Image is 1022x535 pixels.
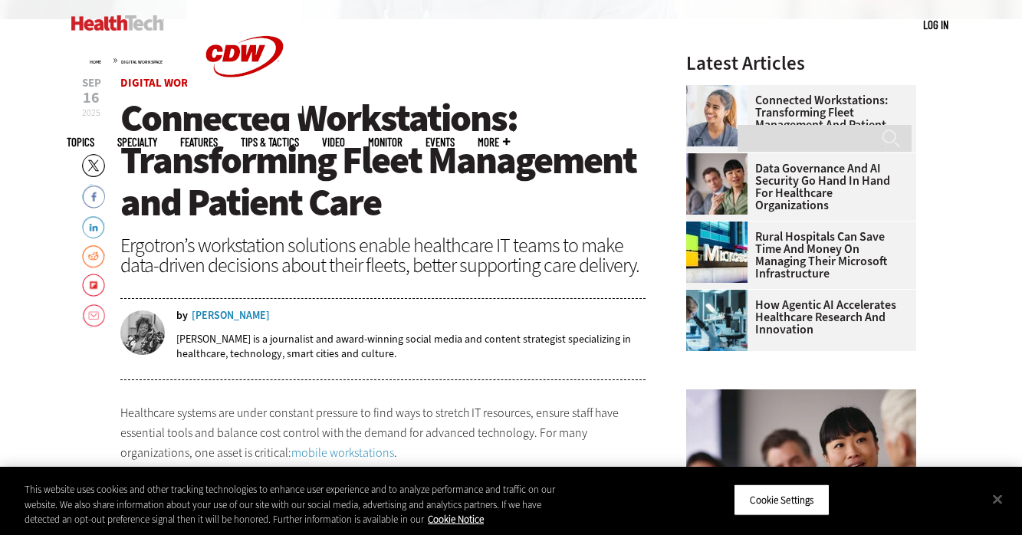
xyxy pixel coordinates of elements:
[322,136,345,148] a: Video
[686,222,748,283] img: Microsoft building
[686,162,907,212] a: Data Governance and AI Security Go Hand in Hand for Healthcare Organizations
[241,136,299,148] a: Tips & Tactics
[368,136,403,148] a: MonITor
[120,235,646,275] div: Ergotron’s workstation solutions enable healthcare IT teams to make data-driven decisions about t...
[686,153,748,215] img: woman discusses data governance
[187,101,302,117] a: CDW
[923,17,948,33] div: User menu
[981,482,1014,516] button: Close
[686,290,755,302] a: scientist looks through microscope in lab
[71,15,164,31] img: Home
[176,310,188,321] span: by
[686,153,755,166] a: woman discusses data governance
[291,445,394,461] a: mobile workstations
[120,403,646,462] p: Healthcare systems are under constant pressure to find ways to stretch IT resources, ensure staff...
[426,136,455,148] a: Events
[120,310,165,355] img: Donna Marbury
[25,482,562,527] div: This website uses cookies and other tracking technologies to enhance user experience and to analy...
[478,136,510,148] span: More
[923,18,948,31] a: Log in
[686,290,748,351] img: scientist looks through microscope in lab
[120,93,636,228] span: Connected Workstations: Transforming Fleet Management and Patient Care
[428,513,484,526] a: More information about your privacy
[180,136,218,148] a: Features
[176,332,646,361] p: [PERSON_NAME] is a journalist and award-winning social media and content strategist specializing ...
[686,231,907,280] a: Rural Hospitals Can Save Time and Money on Managing Their Microsoft Infrastructure
[117,136,157,148] span: Specialty
[734,484,830,516] button: Cookie Settings
[67,136,94,148] span: Topics
[686,299,907,336] a: How Agentic AI Accelerates Healthcare Research and Innovation
[192,310,270,321] a: [PERSON_NAME]
[686,222,755,234] a: Microsoft building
